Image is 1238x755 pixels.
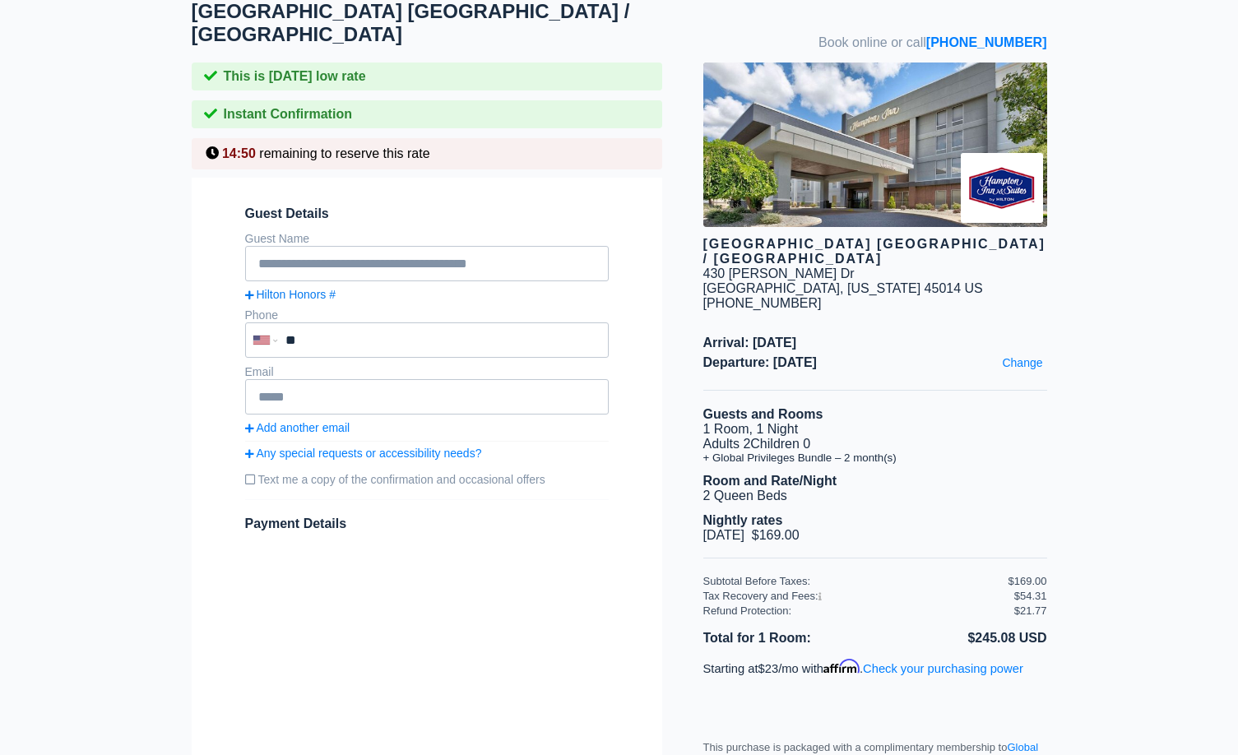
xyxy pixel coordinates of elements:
[703,474,837,488] b: Room and Rate/Night
[245,447,609,460] a: Any special requests or accessibility needs?
[703,422,1047,437] li: 1 Room, 1 Night
[703,63,1047,227] img: hotel image
[847,281,920,295] span: [US_STATE]
[961,153,1043,223] img: Brand logo for Hampton Inn Cincinnati-Northwest / Fairfield
[703,407,823,421] b: Guests and Rooms
[247,324,281,356] div: United States: +1
[703,575,1008,587] div: Subtotal Before Taxes:
[703,266,855,281] div: 430 [PERSON_NAME] Dr
[703,513,783,527] b: Nightly rates
[818,35,1046,50] span: Book online or call
[222,146,256,160] span: 14:50
[245,288,609,301] a: Hilton Honors #
[703,690,1047,706] iframe: PayPal Message 1
[703,237,1047,266] div: [GEOGRAPHIC_DATA] [GEOGRAPHIC_DATA] / [GEOGRAPHIC_DATA]
[863,662,1023,675] a: Check your purchasing power - Learn more about Affirm Financing (opens in modal)
[192,100,662,128] div: Instant Confirmation
[965,281,983,295] span: US
[1014,604,1047,617] div: $21.77
[998,352,1046,373] a: Change
[823,659,860,674] span: Affirm
[245,516,347,530] span: Payment Details
[1008,575,1047,587] div: $169.00
[703,437,1047,452] li: Adults 2
[192,63,662,90] div: This is [DATE] low rate
[875,628,1047,649] li: $245.08 USD
[245,232,310,245] label: Guest Name
[703,590,1008,602] div: Tax Recovery and Fees:
[245,206,609,221] span: Guest Details
[703,355,1047,370] span: Departure: [DATE]
[758,662,779,675] span: $23
[259,146,429,160] span: remaining to reserve this rate
[245,365,274,378] label: Email
[926,35,1047,49] a: [PHONE_NUMBER]
[703,296,1047,311] div: [PHONE_NUMBER]
[245,308,278,322] label: Phone
[703,489,1047,503] li: 2 Queen Beds
[750,437,810,451] span: Children 0
[703,452,1047,464] li: + Global Privileges Bundle – 2 month(s)
[703,604,1014,617] div: Refund Protection:
[245,421,609,434] a: Add another email
[703,628,875,649] li: Total for 1 Room:
[703,528,800,542] span: [DATE] $169.00
[245,466,609,493] label: Text me a copy of the confirmation and occasional offers
[703,281,844,295] span: [GEOGRAPHIC_DATA],
[703,659,1047,675] p: Starting at /mo with .
[703,336,1047,350] span: Arrival: [DATE]
[1014,590,1047,602] div: $54.31
[925,281,962,295] span: 45014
